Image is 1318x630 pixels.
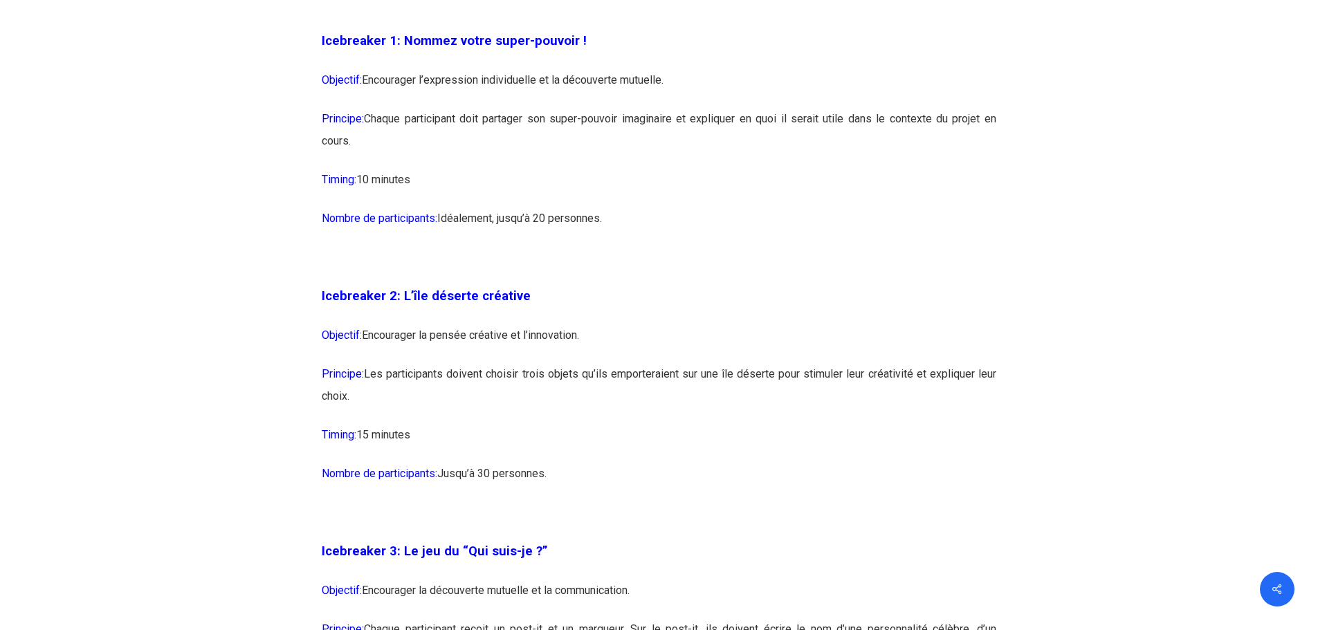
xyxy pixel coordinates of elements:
p: Encourager l’expression individuelle et la découverte mutuelle. [322,69,996,108]
span: Objectif: [322,584,362,597]
p: Les participants doivent choisir trois objets qu’ils emporteraient sur une île déserte pour stimu... [322,363,996,424]
span: Timing: [322,428,356,441]
span: Objectif: [322,73,362,86]
span: Icebreaker 3: Le jeu du “Qui suis-je ?” [322,544,548,559]
span: Objectif: [322,328,362,342]
span: Icebreaker 2: L’île déserte créative [322,288,531,304]
span: Timing: [322,173,356,186]
p: Chaque participant doit partager son super-pouvoir imaginaire et expliquer en quoi il serait util... [322,108,996,169]
span: Nombre de participants: [322,212,437,225]
span: Nombre de participants: [322,467,437,480]
p: Jusqu’à 30 personnes. [322,463,996,501]
span: Principe: [322,112,364,125]
p: Encourager la découverte mutuelle et la communication. [322,580,996,618]
p: 10 minutes [322,169,996,207]
p: 15 minutes [322,424,996,463]
span: Principe: [322,367,364,380]
p: Idéalement, jusqu’à 20 personnes. [322,207,996,246]
p: Encourager la pensée créative et l’innovation. [322,324,996,363]
span: Icebreaker 1: Nommez votre super-pouvoir ! [322,33,587,48]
